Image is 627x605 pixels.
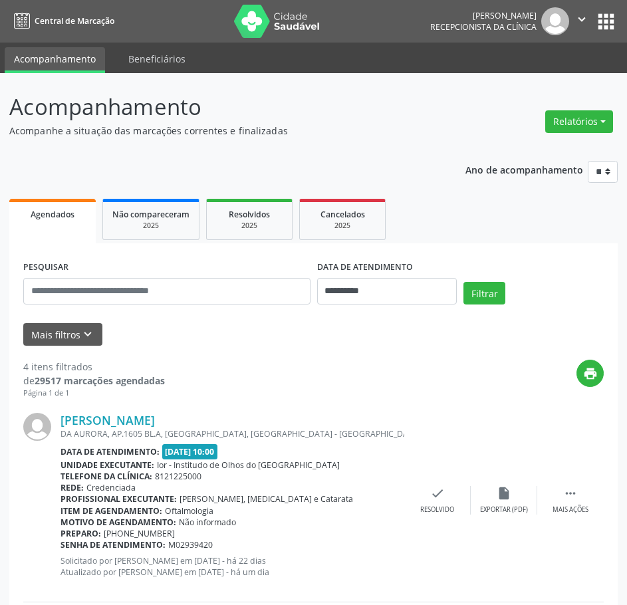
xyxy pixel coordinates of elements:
[320,209,365,220] span: Cancelados
[583,366,598,381] i: print
[155,471,201,482] span: 8121225000
[5,47,105,73] a: Acompanhamento
[86,482,136,493] span: Credenciada
[157,459,340,471] span: Ior - Institudo de Olhos do [GEOGRAPHIC_DATA]
[31,209,74,220] span: Agendados
[61,528,101,539] b: Preparo:
[61,505,162,517] b: Item de agendamento:
[463,282,505,304] button: Filtrar
[80,327,95,342] i: keyboard_arrow_down
[23,360,165,374] div: 4 itens filtrados
[9,10,114,32] a: Central de Marcação
[465,161,583,178] p: Ano de acompanhamento
[430,10,537,21] div: [PERSON_NAME]
[180,493,353,505] span: [PERSON_NAME], [MEDICAL_DATA] e Catarata
[162,444,218,459] span: [DATE] 10:00
[23,388,165,399] div: Página 1 de 1
[61,539,166,550] b: Senha de atendimento:
[430,21,537,33] span: Recepcionista da clínica
[317,257,413,278] label: DATA DE ATENDIMENTO
[61,493,177,505] b: Profissional executante:
[35,15,114,27] span: Central de Marcação
[309,221,376,231] div: 2025
[61,446,160,457] b: Data de atendimento:
[61,471,152,482] b: Telefone da clínica:
[216,221,283,231] div: 2025
[104,528,175,539] span: [PHONE_NUMBER]
[594,10,618,33] button: apps
[553,505,588,515] div: Mais ações
[9,90,436,124] p: Acompanhamento
[23,374,165,388] div: de
[541,7,569,35] img: img
[480,505,528,515] div: Exportar (PDF)
[9,124,436,138] p: Acompanhe a situação das marcações correntes e finalizadas
[179,517,236,528] span: Não informado
[61,413,155,427] a: [PERSON_NAME]
[576,360,604,387] button: print
[430,486,445,501] i: check
[23,413,51,441] img: img
[61,555,404,578] p: Solicitado por [PERSON_NAME] em [DATE] - há 22 dias Atualizado por [PERSON_NAME] em [DATE] - há u...
[61,517,176,528] b: Motivo de agendamento:
[229,209,270,220] span: Resolvidos
[569,7,594,35] button: 
[563,486,578,501] i: 
[574,12,589,27] i: 
[61,428,404,439] div: DA AURORA, AP.1605 BL.A, [GEOGRAPHIC_DATA], [GEOGRAPHIC_DATA] - [GEOGRAPHIC_DATA]
[545,110,613,133] button: Relatórios
[35,374,165,387] strong: 29517 marcações agendadas
[61,459,154,471] b: Unidade executante:
[420,505,454,515] div: Resolvido
[165,505,213,517] span: Oftalmologia
[112,209,189,220] span: Não compareceram
[61,482,84,493] b: Rede:
[23,323,102,346] button: Mais filtroskeyboard_arrow_down
[168,539,213,550] span: M02939420
[497,486,511,501] i: insert_drive_file
[112,221,189,231] div: 2025
[119,47,195,70] a: Beneficiários
[23,257,68,278] label: PESQUISAR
